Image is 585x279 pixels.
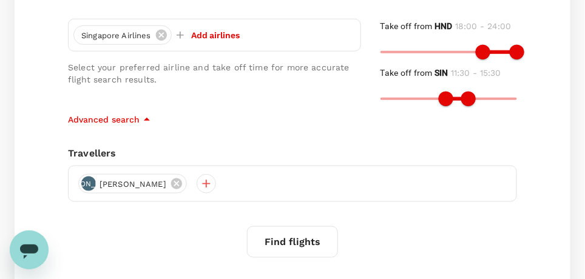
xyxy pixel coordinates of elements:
[456,21,512,31] span: 18:00 - 24:00
[435,21,453,31] b: HND
[380,21,453,31] span: Take off from
[92,178,174,190] span: [PERSON_NAME]
[68,112,154,127] button: Advanced search
[451,68,501,78] span: 11:30 - 15:30
[68,61,361,86] p: Select your preferred airline and take off time for more accurate flight search results.
[74,30,158,42] span: Singapore Airlines
[177,24,240,46] button: Add airlines
[73,25,172,45] div: Singapore Airlines
[10,230,49,269] iframe: Button to launch messaging window
[68,113,140,126] p: Advanced search
[380,68,448,78] span: Take off from
[68,146,517,161] div: Travellers
[81,176,96,191] div: [PERSON_NAME]
[78,174,187,193] div: [PERSON_NAME][PERSON_NAME]
[247,226,338,258] button: Find flights
[191,29,240,41] p: Add airlines
[435,68,448,78] b: SIN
